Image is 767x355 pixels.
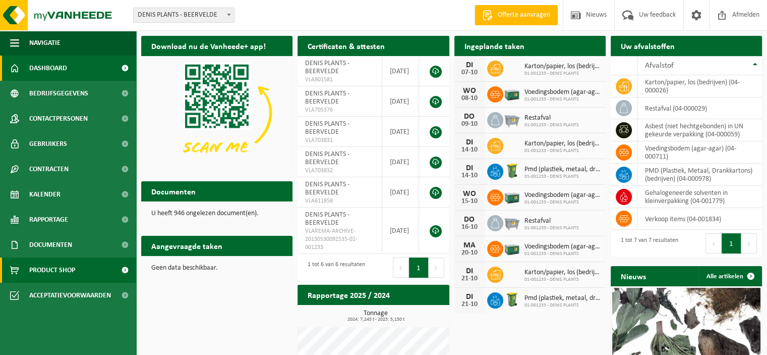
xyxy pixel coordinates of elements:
button: Previous [705,233,722,253]
span: Contracten [29,157,69,182]
div: DO [459,113,480,121]
div: 14-10 [459,146,480,154]
span: Kalender [29,182,61,207]
div: DI [459,164,480,172]
span: 01-001233 - DENIS PLANTS [524,302,601,309]
span: Voedingsbodem (agar-agar) [524,243,601,251]
td: verkoop items (04-001834) [637,208,762,230]
td: PMD (Plastiek, Metaal, Drankkartons) (bedrijven) (04-000978) [637,164,762,186]
a: Alle artikelen [698,266,761,286]
span: Documenten [29,232,72,258]
div: MA [459,241,480,249]
div: 15-10 [459,198,480,205]
span: DENIS PLANTS - BEERVELDE [305,120,349,136]
div: 14-10 [459,172,480,179]
span: VLA611858 [305,197,374,205]
h2: Aangevraagde taken [141,236,232,256]
h2: Download nu de Vanheede+ app! [141,36,276,56]
img: PB-LB-0680-HPE-GN-01 [503,188,520,205]
span: DENIS PLANTS - BEERVELDE [133,8,234,23]
div: DO [459,216,480,224]
span: VLA901581 [305,76,374,84]
div: 20-10 [459,249,480,257]
div: 09-10 [459,121,480,128]
span: DENIS PLANTS - BEERVELDE [305,60,349,75]
span: DENIS PLANTS - BEERVELDE [305,211,349,227]
button: Previous [393,258,409,278]
img: WB-2500-GAL-GY-01 [503,214,520,231]
button: 1 [409,258,429,278]
h2: Ingeplande taken [454,36,535,56]
span: VLAREMA-ARCHIVE-20130530092535-01-001233 [305,227,374,251]
span: 01-001233 - DENIS PLANTS [524,122,579,128]
td: [DATE] [382,86,420,117]
span: VLA705376 [305,106,374,114]
h2: Certificaten & attesten [298,36,395,56]
div: 1 tot 7 van 7 resultaten [616,232,678,255]
img: WB-0240-HPE-GN-50 [503,291,520,308]
p: Geen data beschikbaar. [151,265,282,272]
span: VLA703831 [305,136,374,144]
td: [DATE] [382,56,420,86]
div: DI [459,138,480,146]
td: asbest (niet hechtgebonden) in UN gekeurde verpakking (04-000059) [637,119,762,141]
button: 1 [722,233,741,253]
img: WB-0240-HPE-GN-50 [503,162,520,179]
span: 01-001233 - DENIS PLANTS [524,174,601,180]
span: 01-001233 - DENIS PLANTS [524,71,601,77]
td: restafval (04-000029) [637,97,762,119]
span: Bedrijfsgegevens [29,81,88,106]
button: Next [429,258,444,278]
span: Gebruikers [29,131,67,157]
span: DENIS PLANTS - BEERVELDE [305,181,349,196]
span: 01-001233 - DENIS PLANTS [524,148,601,154]
h3: Tonnage [303,310,449,322]
div: DI [459,267,480,275]
span: Voedingsbodem (agar-agar) [524,191,601,199]
div: 08-10 [459,95,480,102]
h2: Uw afvalstoffen [611,36,685,56]
h2: Nieuws [611,266,656,286]
td: voedingsbodem (agar-agar) (04-000711) [637,141,762,164]
a: Bekijk rapportage [374,305,448,325]
h2: Documenten [141,181,206,201]
span: Restafval [524,114,579,122]
span: Pmd (plastiek, metaal, drankkartons) (bedrijven) [524,166,601,174]
td: [DATE] [382,208,420,254]
div: 21-10 [459,275,480,282]
span: DENIS PLANTS - BEERVELDE [134,8,234,22]
span: Karton/papier, los (bedrijven) [524,140,601,148]
span: Dashboard [29,56,67,81]
span: Navigatie [29,30,61,56]
span: Restafval [524,217,579,225]
td: [DATE] [382,117,420,147]
button: Next [741,233,757,253]
span: DENIS PLANTS - BEERVELDE [305,90,349,106]
img: PB-LB-0680-HPE-GN-01 [503,239,520,257]
span: 01-001233 - DENIS PLANTS [524,225,579,231]
div: 07-10 [459,69,480,76]
span: Acceptatievoorwaarden [29,283,111,308]
span: Contactpersonen [29,106,88,131]
img: WB-2500-GAL-GY-01 [503,111,520,128]
div: 21-10 [459,301,480,308]
span: Karton/papier, los (bedrijven) [524,269,601,277]
td: karton/papier, los (bedrijven) (04-000026) [637,75,762,97]
span: Offerte aanvragen [495,10,553,20]
div: 16-10 [459,224,480,231]
div: WO [459,87,480,95]
img: PB-LB-0680-HPE-GN-01 [503,85,520,102]
td: gehalogeneerde solventen in kleinverpakking (04-001779) [637,186,762,208]
span: Karton/papier, los (bedrijven) [524,63,601,71]
span: 2024: 7,245 t - 2025: 5,150 t [303,317,449,322]
span: DENIS PLANTS - BEERVELDE [305,150,349,166]
td: [DATE] [382,147,420,177]
p: U heeft 946 ongelezen document(en). [151,210,282,217]
span: Rapportage [29,207,68,232]
a: Offerte aanvragen [475,5,558,25]
span: Pmd (plastiek, metaal, drankkartons) (bedrijven) [524,294,601,302]
span: VLA703832 [305,167,374,175]
span: 01-001233 - DENIS PLANTS [524,96,601,103]
span: 01-001233 - DENIS PLANTS [524,199,601,206]
span: Voedingsbodem (agar-agar) [524,88,601,96]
